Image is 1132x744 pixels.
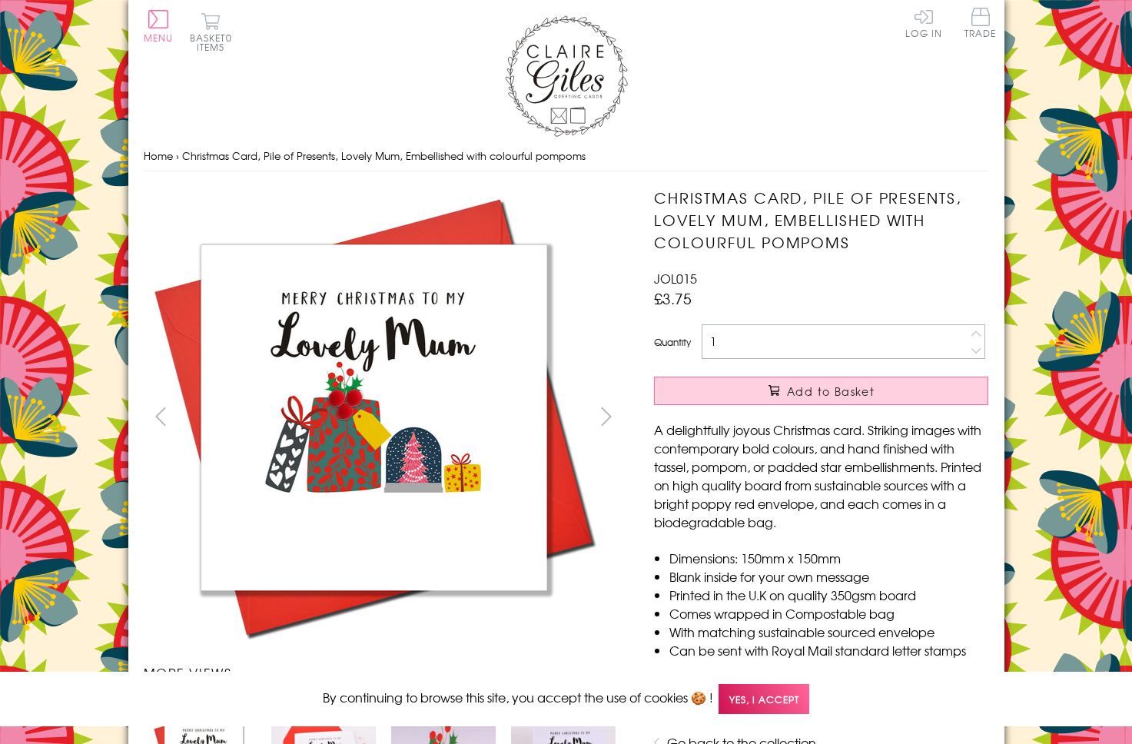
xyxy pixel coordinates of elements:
[669,623,988,641] li: With matching sustainable sourced envelope
[719,684,809,714] span: Yes, I accept
[654,420,988,531] p: A delightfully joyous Christmas card. Striking images with contemporary bold colours, and hand fi...
[654,287,692,309] span: £3.75
[197,31,232,54] span: 0 items
[787,384,875,399] span: Add to Basket
[505,15,628,137] img: Claire Giles Greetings Cards
[623,187,1084,648] img: Christmas Card, Pile of Presents, Lovely Mum, Embellished with colourful pompoms
[654,377,988,405] button: Add to Basket
[654,269,697,287] span: JOL015
[182,148,586,163] span: Christmas Card, Pile of Presents, Lovely Mum, Embellished with colourful pompoms
[669,641,988,659] li: Can be sent with Royal Mail standard letter stamps
[144,141,989,172] nav: breadcrumbs
[144,148,173,163] a: Home
[144,399,178,433] button: prev
[669,586,988,604] li: Printed in the U.K on quality 350gsm board
[654,335,691,349] label: Quantity
[654,187,988,253] h1: Christmas Card, Pile of Presents, Lovely Mum, Embellished with colourful pompoms
[144,10,174,42] button: Menu
[144,663,624,682] h3: More views
[669,604,988,623] li: Comes wrapped in Compostable bag
[964,8,997,38] span: Trade
[905,8,942,38] a: Log In
[143,187,604,648] img: Christmas Card, Pile of Presents, Lovely Mum, Embellished with colourful pompoms
[190,12,232,51] button: Basket0 items
[589,399,623,433] button: next
[669,549,988,567] li: Dimensions: 150mm x 150mm
[176,148,179,163] span: ›
[669,567,988,586] li: Blank inside for your own message
[144,31,174,45] span: Menu
[964,8,997,41] a: Trade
